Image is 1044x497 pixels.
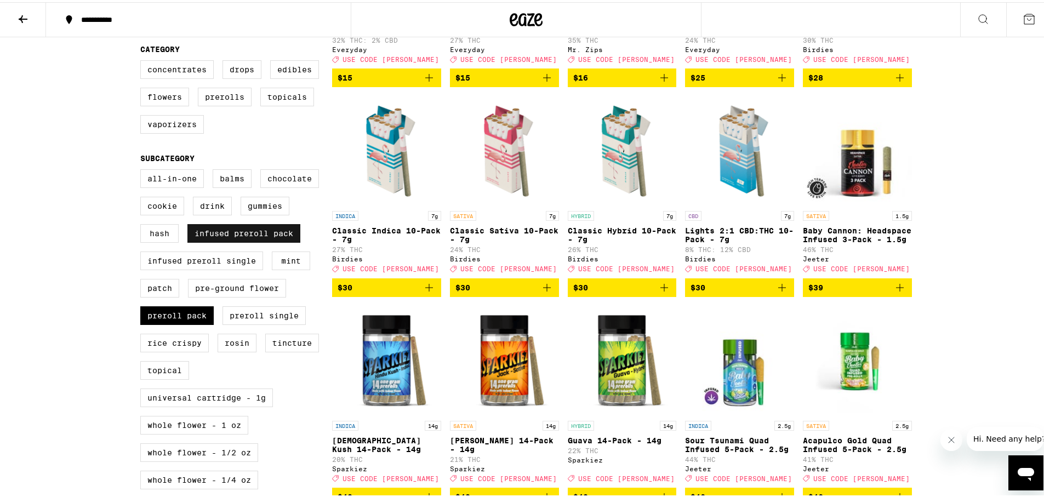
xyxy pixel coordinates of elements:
label: Prerolls [198,85,252,104]
label: Whole Flower - 1/2 oz [140,441,258,460]
p: 24% THC [685,35,794,42]
img: Birdies - Classic Indica 10-Pack - 7g [332,94,441,203]
button: Add to bag [332,276,441,295]
label: Patch [140,277,179,295]
span: USE CODE [PERSON_NAME] [343,473,439,480]
span: $39 [808,281,823,290]
label: Topical [140,359,189,378]
p: INDICA [685,419,711,429]
p: HYBRID [568,419,594,429]
span: Hi. Need any help? [7,8,79,16]
div: Jeeter [803,463,912,470]
p: 2.5g [774,419,794,429]
button: Add to bag [450,276,559,295]
div: Birdies [685,253,794,260]
p: Lights 2:1 CBD:THC 10-Pack - 7g [685,224,794,242]
img: Sparkiez - Jack 14-Pack - 14g [450,304,559,413]
p: 24% THC [450,244,559,251]
div: Sparkiez [332,463,441,470]
label: Edibles [270,58,319,77]
div: Jeeter [803,253,912,260]
p: 41% THC [803,454,912,461]
p: 35% THC [568,35,677,42]
p: SATIVA [450,419,476,429]
span: USE CODE [PERSON_NAME] [813,473,910,480]
p: 44% THC [685,454,794,461]
span: USE CODE [PERSON_NAME] [460,54,557,61]
label: Flowers [140,85,189,104]
span: USE CODE [PERSON_NAME] [460,473,557,480]
p: SATIVA [450,209,476,219]
button: Add to bag [685,276,794,295]
label: Preroll Single [223,304,306,323]
span: USE CODE [PERSON_NAME] [578,264,675,271]
label: Rosin [218,332,256,350]
label: Universal Cartridge - 1g [140,386,273,405]
a: Open page for Classic Hybrid 10-Pack - 7g from Birdies [568,94,677,276]
button: Add to bag [450,66,559,85]
label: Infused Preroll Pack [187,222,300,241]
label: Drops [223,58,261,77]
div: Sparkiez [568,454,677,461]
button: Add to bag [803,276,912,295]
p: 32% THC: 2% CBD [332,35,441,42]
p: [PERSON_NAME] 14-Pack - 14g [450,434,559,452]
p: 21% THC [450,454,559,461]
p: Baby Cannon: Headspace Infused 3-Pack - 1.5g [803,224,912,242]
div: Mr. Zips [568,44,677,51]
iframe: Message from company [967,425,1043,449]
label: Balms [213,167,252,186]
span: USE CODE [PERSON_NAME] [343,54,439,61]
iframe: Button to launch messaging window [1008,453,1043,488]
p: 7g [781,209,794,219]
iframe: Close message [940,427,962,449]
p: SATIVA [803,419,829,429]
p: 46% THC [803,244,912,251]
span: USE CODE [PERSON_NAME] [695,54,792,61]
p: 14g [543,419,559,429]
span: USE CODE [PERSON_NAME] [813,54,910,61]
img: Jeeter - Sour Tsunami Quad Infused 5-Pack - 2.5g [685,304,794,413]
img: Sparkiez - Hindu Kush 14-Pack - 14g [332,304,441,413]
p: 7g [663,209,676,219]
label: Rice Crispy [140,332,209,350]
span: USE CODE [PERSON_NAME] [695,473,792,480]
button: Add to bag [568,276,677,295]
label: Mint [272,249,310,268]
span: $30 [455,281,470,290]
span: $28 [808,71,823,80]
p: INDICA [332,419,358,429]
span: $30 [573,281,588,290]
span: $25 [691,71,705,80]
img: Birdies - Classic Sativa 10-Pack - 7g [450,94,559,203]
label: All-In-One [140,167,204,186]
p: Guava 14-Pack - 14g [568,434,677,443]
span: $15 [338,71,352,80]
span: USE CODE [PERSON_NAME] [460,264,557,271]
img: Jeeter - Baby Cannon: Headspace Infused 3-Pack - 1.5g [803,94,912,203]
span: USE CODE [PERSON_NAME] [343,264,439,271]
p: 14g [660,419,676,429]
label: Topicals [260,85,314,104]
p: 27% THC [332,244,441,251]
p: CBD [685,209,701,219]
p: Classic Sativa 10-Pack - 7g [450,224,559,242]
p: 20% THC [332,454,441,461]
div: Sparkiez [450,463,559,470]
p: 22% THC [568,445,677,452]
div: Birdies [332,253,441,260]
span: $30 [691,281,705,290]
p: 7g [428,209,441,219]
div: Everyday [332,44,441,51]
label: Vaporizers [140,113,204,132]
a: Open page for Classic Indica 10-Pack - 7g from Birdies [332,94,441,276]
p: 1.5g [892,209,912,219]
span: $16 [573,71,588,80]
p: 26% THC [568,244,677,251]
img: Birdies - Lights 2:1 CBD:THC 10-Pack - 7g [685,94,794,203]
p: 27% THC [450,35,559,42]
label: Tincture [265,332,319,350]
label: Whole Flower - 1 oz [140,414,248,432]
p: 8% THC: 12% CBD [685,244,794,251]
div: Everyday [685,44,794,51]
